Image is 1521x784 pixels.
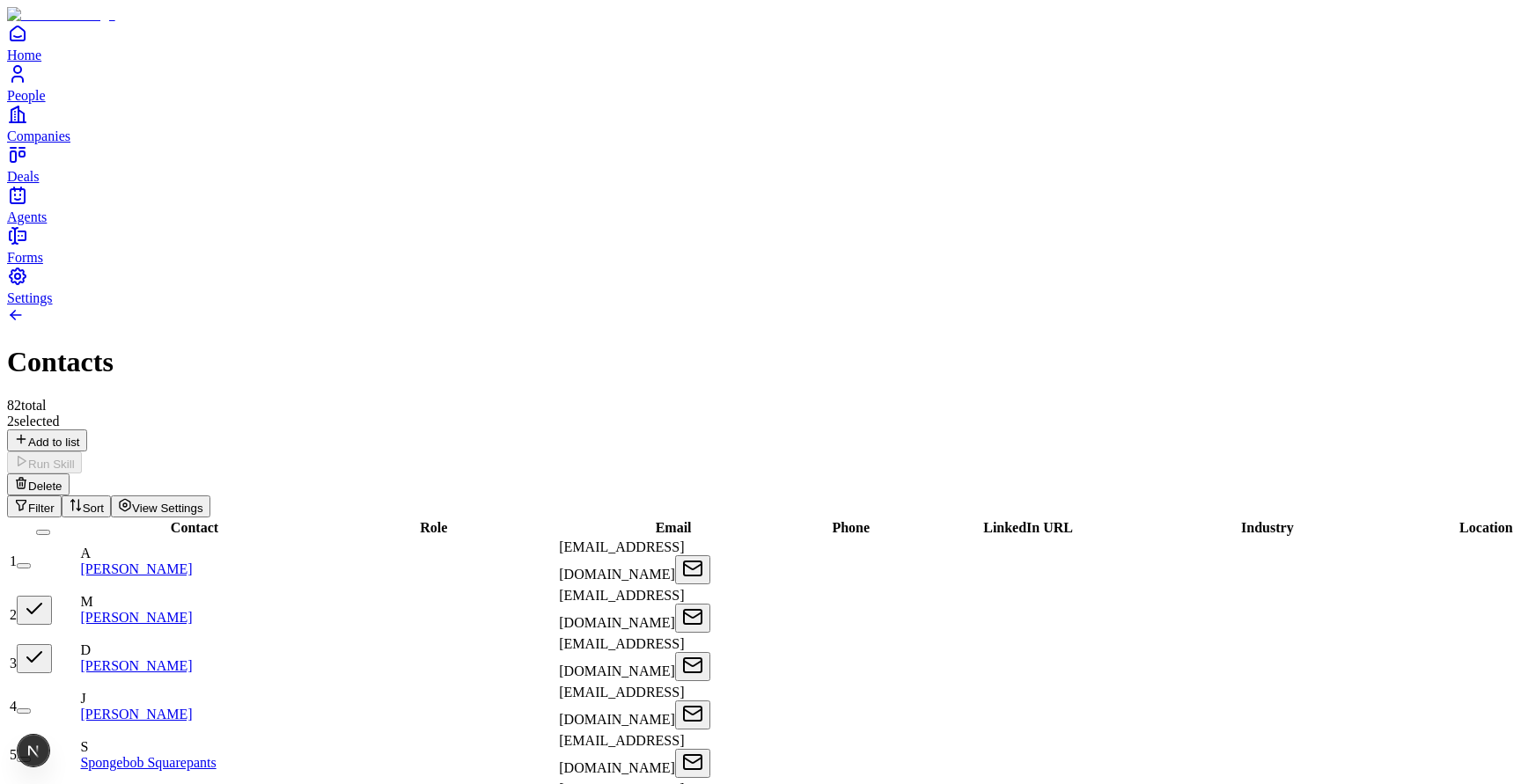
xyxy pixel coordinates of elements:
[7,346,1514,378] h1: Contacts
[10,607,17,622] span: 2
[675,604,710,633] button: Open
[1459,520,1512,535] span: Location
[1241,520,1294,535] span: Industry
[559,733,684,775] span: [EMAIL_ADDRESS][DOMAIN_NAME]
[7,250,43,265] span: Forms
[7,414,1514,429] div: 2 selected
[83,502,104,515] span: Sort
[559,636,684,678] span: [EMAIL_ADDRESS][DOMAIN_NAME]
[10,553,17,568] span: 1
[80,594,296,610] div: M
[7,429,87,451] button: Add to list
[171,520,218,535] span: Contact
[80,691,296,707] div: J
[559,539,684,582] span: [EMAIL_ADDRESS][DOMAIN_NAME]
[80,546,296,561] div: A
[832,520,870,535] span: Phone
[656,520,692,535] span: Email
[7,169,39,184] span: Deals
[7,48,41,62] span: Home
[7,473,70,495] button: Delete
[559,588,684,630] span: [EMAIL_ADDRESS][DOMAIN_NAME]
[80,739,296,755] div: S
[7,398,1514,414] div: 82 total
[675,652,710,681] button: Open
[80,561,192,576] a: [PERSON_NAME]
[111,495,210,517] button: View Settings
[675,700,710,729] button: Open
[675,749,710,778] button: Open
[62,495,111,517] button: Sort
[7,225,1514,265] a: Forms
[675,555,710,584] button: Open
[10,656,17,670] span: 3
[7,451,82,473] button: Run Skill
[80,755,216,770] a: Spongebob Squarepants
[28,502,55,515] span: Filter
[7,128,70,143] span: Companies
[10,699,17,714] span: 4
[7,88,46,103] span: People
[7,144,1514,184] a: Deals
[7,63,1514,103] a: People
[80,658,192,673] a: [PERSON_NAME]
[7,104,1514,143] a: Companies
[559,685,684,727] span: [EMAIL_ADDRESS][DOMAIN_NAME]
[7,290,53,305] span: Settings
[7,7,115,23] img: Item Brain Logo
[80,642,296,658] div: D
[983,520,1073,535] span: LinkedIn URL
[7,266,1514,305] a: Settings
[80,707,192,722] a: [PERSON_NAME]
[7,23,1514,62] a: Home
[10,747,17,762] span: 5
[7,185,1514,224] a: Agents
[7,495,62,517] button: Filter
[132,502,203,515] span: View Settings
[420,520,447,535] span: Role
[7,209,47,224] span: Agents
[80,610,192,625] a: [PERSON_NAME]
